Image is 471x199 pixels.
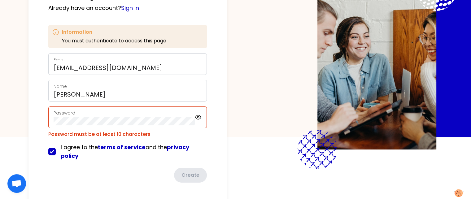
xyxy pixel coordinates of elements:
[61,143,189,160] span: I agree to the and the
[54,83,67,89] label: Name
[54,57,65,63] label: Email
[48,131,207,138] div: Password must be at least 10 characters
[7,174,26,193] div: Открытый чат
[62,37,166,45] p: You must authenticate to access this page
[174,168,207,183] button: Create
[121,4,139,12] a: Sign in
[62,28,166,36] h3: Information
[48,4,207,12] p: Already have an account?
[54,110,75,116] label: Password
[98,143,146,151] a: terms of service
